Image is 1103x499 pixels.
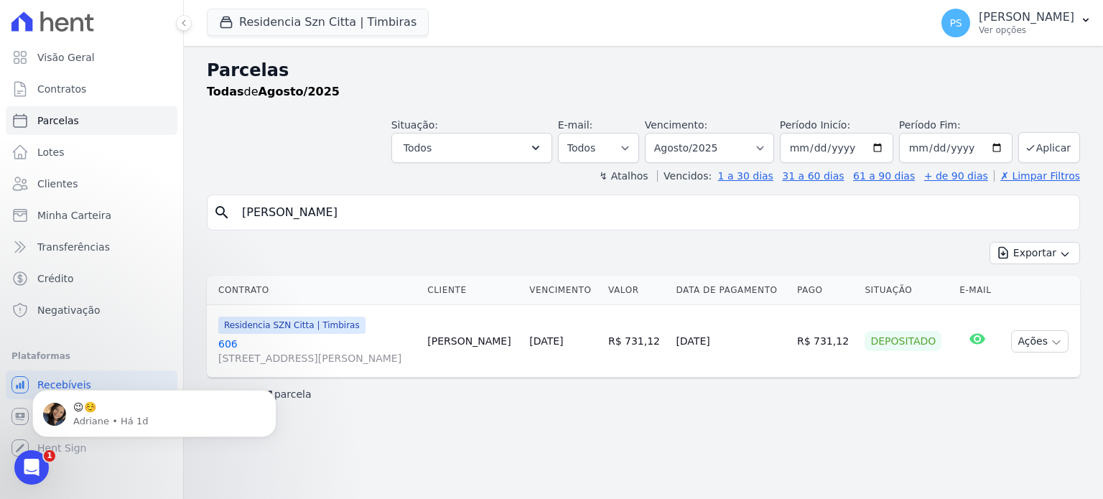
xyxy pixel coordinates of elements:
div: Depositado [865,331,941,351]
a: [DATE] [529,335,563,347]
a: Parcelas [6,106,177,135]
a: Recebíveis [6,370,177,399]
button: Todos [391,133,552,163]
span: PS [949,18,962,28]
a: Clientes [6,169,177,198]
label: Vencidos: [657,170,712,182]
a: Negativação [6,296,177,325]
th: Vencimento [523,276,602,305]
span: Parcelas [37,113,79,128]
label: Período Inicío: [780,119,850,131]
a: 31 a 60 dias [782,170,844,182]
label: Vencimento: [645,119,707,131]
td: [DATE] [670,305,791,378]
a: Visão Geral [6,43,177,72]
label: Período Fim: [899,118,1013,133]
p: Ver opções [979,24,1074,36]
th: Pago [791,276,859,305]
a: Minha Carteira [6,201,177,230]
label: Situação: [391,119,438,131]
a: Contratos [6,75,177,103]
label: E-mail: [558,119,593,131]
td: R$ 731,12 [791,305,859,378]
p: de [207,83,340,101]
span: Clientes [37,177,78,191]
span: [STREET_ADDRESS][PERSON_NAME] [218,351,416,365]
a: Conta Hent [6,402,177,431]
a: ✗ Limpar Filtros [994,170,1080,182]
a: Crédito [6,264,177,293]
td: R$ 731,12 [602,305,670,378]
span: Contratos [37,82,86,96]
a: 606[STREET_ADDRESS][PERSON_NAME] [218,337,416,365]
span: Crédito [37,271,74,286]
span: Visão Geral [37,50,95,65]
a: 61 a 90 dias [853,170,915,182]
td: [PERSON_NAME] [422,305,523,378]
span: 1 [44,450,55,462]
th: Contrato [207,276,422,305]
input: Buscar por nome do lote ou do cliente [233,198,1074,227]
span: Residencia SZN Citta | Timbiras [218,317,366,334]
button: Aplicar [1018,132,1080,163]
button: Residencia Szn Citta | Timbiras [207,9,429,36]
span: Todos [404,139,432,157]
strong: Todas [207,85,244,98]
th: Valor [602,276,670,305]
span: Minha Carteira [37,208,111,223]
p: [PERSON_NAME] [979,10,1074,24]
iframe: Intercom live chat [14,450,49,485]
span: Lotes [37,145,65,159]
a: + de 90 dias [924,170,988,182]
i: search [213,204,231,221]
strong: Agosto/2025 [259,85,340,98]
a: Lotes [6,138,177,167]
th: Situação [859,276,954,305]
th: Data de Pagamento [670,276,791,305]
span: Transferências [37,240,110,254]
h2: Parcelas [207,57,1080,83]
th: Cliente [422,276,523,305]
a: 1 a 30 dias [718,170,773,182]
label: ↯ Atalhos [599,170,648,182]
span: Negativação [37,303,101,317]
button: Ações [1011,330,1069,353]
button: Exportar [990,242,1080,264]
div: Plataformas [11,348,172,365]
iframe: Intercom notifications mensagem [11,360,298,460]
a: Transferências [6,233,177,261]
th: E-mail [954,276,1000,305]
button: PS [PERSON_NAME] Ver opções [930,3,1103,43]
